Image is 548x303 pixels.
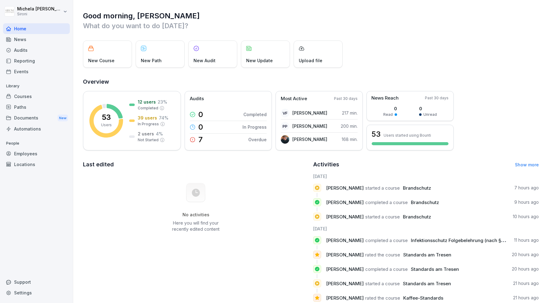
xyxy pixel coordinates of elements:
[193,57,216,64] p: New Audit
[138,121,159,127] p: In Progress
[242,124,267,130] p: In Progress
[159,115,168,121] p: 74 %
[341,123,358,129] p: 200 min.
[342,110,358,116] p: 217 min.
[156,131,163,137] p: 4 %
[101,122,112,128] p: Users
[190,95,204,102] p: Audits
[326,266,364,272] span: [PERSON_NAME]
[313,225,539,232] h6: [DATE]
[365,295,400,301] span: rated the course
[403,295,443,301] span: Kaffee-Standards
[3,102,70,112] a: Paths
[83,78,539,86] h2: Overview
[326,252,364,258] span: [PERSON_NAME]
[512,266,539,272] p: 20 hours ago
[3,23,70,34] a: Home
[365,266,408,272] span: completed a course
[423,112,437,117] p: Unread
[281,135,289,144] img: n72xwrccg3abse2lkss7jd8w.png
[514,199,539,205] p: 9 hours ago
[513,280,539,286] p: 21 hours ago
[3,159,70,170] a: Locations
[83,160,309,169] h2: Last edited
[281,109,289,117] div: VF
[248,136,267,143] p: Overdue
[326,237,364,243] span: [PERSON_NAME]
[3,112,70,124] div: Documents
[403,185,431,191] span: Brandschutz
[514,237,539,243] p: 11 hours ago
[58,115,68,122] div: New
[83,11,539,21] h1: Good morning, [PERSON_NAME]
[403,252,451,258] span: Standards am Tresen
[411,199,439,205] span: Brandschutz
[198,111,203,118] p: 0
[411,237,520,243] span: Infektionsschutz Folgebelehrung (nach §43 IfSG)
[326,199,364,205] span: [PERSON_NAME]
[158,99,167,105] p: 23 %
[411,266,459,272] span: Standards am Tresen
[3,112,70,124] a: DocumentsNew
[141,57,162,64] p: New Path
[365,199,408,205] span: completed a course
[88,57,114,64] p: New Course
[365,214,400,220] span: started a course
[3,148,70,159] a: Employees
[365,185,400,191] span: started a course
[246,57,273,64] p: New Update
[383,105,397,112] p: 0
[383,112,393,117] p: Read
[292,123,327,129] p: [PERSON_NAME]
[313,160,339,169] h2: Activities
[3,45,70,55] a: Audits
[3,81,70,91] p: Library
[165,220,227,232] p: Here you will find your recently edited content
[513,295,539,301] p: 21 hours ago
[513,214,539,220] p: 10 hours ago
[342,136,358,142] p: 168 min.
[198,136,203,143] p: 7
[3,287,70,298] a: Settings
[17,12,62,16] p: Sironi
[292,110,327,116] p: [PERSON_NAME]
[3,34,70,45] a: News
[515,162,539,167] a: Show more
[17,6,62,12] p: Michela [PERSON_NAME]
[371,95,399,102] p: News Reach
[198,123,203,131] p: 0
[102,114,111,121] p: 53
[281,122,289,131] div: PP
[292,136,327,142] p: [PERSON_NAME]
[3,138,70,148] p: People
[138,99,156,105] p: 12 users
[3,55,70,66] a: Reporting
[138,131,154,137] p: 2 users
[3,277,70,287] div: Support
[403,214,431,220] span: Brandschutz
[3,91,70,102] a: Courses
[365,252,400,258] span: rated the course
[512,252,539,258] p: 20 hours ago
[3,123,70,134] a: Automations
[165,212,227,218] h5: No activities
[326,295,364,301] span: [PERSON_NAME]
[326,214,364,220] span: [PERSON_NAME]
[326,281,364,286] span: [PERSON_NAME]
[3,66,70,77] a: Events
[365,237,408,243] span: completed a course
[384,133,431,138] p: Users started using Bounti
[243,111,267,118] p: Completed
[326,185,364,191] span: [PERSON_NAME]
[138,115,157,121] p: 39 users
